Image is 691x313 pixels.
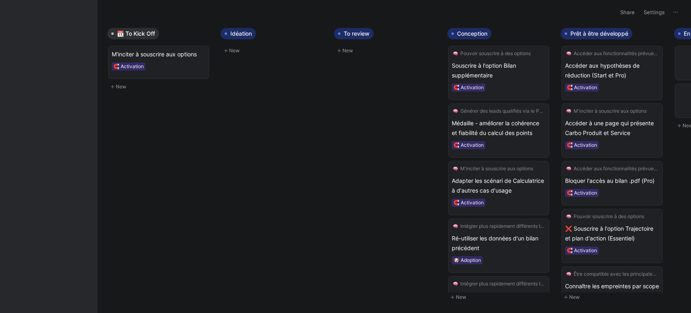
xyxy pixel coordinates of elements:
[574,107,646,115] span: M'inciter à souscrire aux options
[565,281,659,301] span: Connaître les empreintes par scope des actions de réduction
[567,247,597,255] div: 🧲 Activation
[566,51,571,56] img: 🧠
[221,28,256,39] button: Idéation
[565,107,648,115] button: 🧠M'inciter à souscrire aux options
[344,30,370,38] span: To review
[448,46,549,100] a: 🧠Pouvoir souscrire à des optionsSouscrire à l'option Bilan supplémentaire🧲 Activation
[452,107,546,115] button: 🧠Générer des leads qualifiés via le Produit
[617,6,638,18] button: Share
[557,24,671,306] div: Prêt à être développéNew
[567,189,597,197] div: 🧲 Activation
[565,118,659,138] span: Accéder à une page qui présente Carbo Produit et Service
[460,49,531,58] span: Pouvoir souscrire à des options
[561,103,663,158] a: 🧠M'inciter à souscrire aux optionsAccéder à une page qui présente Carbo Produit et Service🧲 Activ...
[453,199,484,207] div: 🧲 Activation
[334,46,441,56] button: New
[104,24,217,96] div: 📆 To Kick OffNew
[112,49,206,59] span: M'inciter à souscrire aux options
[221,46,327,56] button: New
[574,270,658,278] span: Être compatible avec les principales démarches environnementales
[561,46,663,100] a: 🧠Accéder aux fonctionnalités prévues dans les forfaits actualisésAccéder aux hypothèses de réduct...
[453,256,481,264] div: 🐶 Adoption
[565,176,659,186] span: Bloquer l'accès au bilan .pdf (Pro)
[565,212,645,221] button: 🧠Pouvoir souscrire à des options
[561,292,668,302] button: New
[460,165,533,173] span: M'inciter à souscrire aux options
[113,62,144,71] div: 🧲 Activation
[230,30,252,38] span: Idéation
[452,280,546,288] button: 🧠Intégrer plus rapidement différents types de données à la plateforme
[565,224,659,243] span: ❌ Souscrire à l'option Trajectoire et plan d'action (Essentiel)
[567,141,597,149] div: 🧲 Activation
[566,166,571,171] img: 🧠
[334,28,374,39] button: To review
[453,141,484,149] div: 🧲 Activation
[452,176,546,195] span: Adapter les scénari de Calculatrice à d'autres cas d'usage
[117,30,155,38] span: 📆 To Kick Off
[452,49,532,58] button: 🧠Pouvoir souscrire à des options
[452,118,546,138] span: Médaille - améliorer la cohérence et fiabilité du calcul des points
[452,222,546,230] button: 🧠Intégrer plus rapidement différents types de données à la plateforme
[566,272,571,277] img: 🧠
[565,61,659,80] span: Accéder aux hypothèses de réduction (Start et Pro)
[574,212,644,221] span: Pouvoir souscrire à des options
[452,234,546,253] span: Ré-utiliser les données d'un bilan précédent
[561,161,663,206] a: 🧠Accéder aux fonctionnalités prévues dans les forfaits actualisésBloquer l'accès au bilan .pdf (P...
[448,219,549,273] a: 🧠Intégrer plus rapidement différents types de données à la plateformeRé-utiliser les données d'un...
[460,107,544,115] span: Générer des leads qualifiés via le Produit
[448,161,549,215] a: 🧠M'inciter à souscrire aux optionsAdapter les scénari de Calculatrice à d'autres cas d'usage🧲 Act...
[107,82,214,92] button: New
[453,84,484,92] div: 🧲 Activation
[570,30,628,38] span: Prêt à être développé
[574,165,658,173] span: Accéder aux fonctionnalités prévues dans les forfaits actualisés
[566,214,571,219] img: 🧠
[108,46,209,79] a: M'inciter à souscrire aux options🧲 Activation
[453,281,458,286] img: 🧠
[453,166,458,171] img: 🧠
[457,30,487,38] span: Conception
[453,224,458,229] img: 🧠
[567,84,597,92] div: 🧲 Activation
[331,24,444,60] div: To reviewNew
[640,6,668,18] button: Settings
[565,270,659,278] button: 🧠Être compatible avec les principales démarches environnementales
[447,28,491,39] button: Conception
[561,28,632,39] button: Prêt à être développé
[453,109,458,114] img: 🧠
[444,24,557,306] div: ConceptionNew
[565,49,659,58] button: 🧠Accéder aux fonctionnalités prévues dans les forfaits actualisés
[448,103,549,158] a: 🧠Générer des leads qualifiés via le ProduitMédaille - améliorer la cohérence et fiabilité du calc...
[447,292,554,302] button: New
[107,28,159,39] button: 📆 To Kick Off
[452,61,546,80] span: Souscrire à l'option Bilan supplémentaire
[460,280,544,288] span: Intégrer plus rapidement différents types de données à la plateforme
[565,165,659,173] button: 🧠Accéder aux fonctionnalités prévues dans les forfaits actualisés
[561,209,663,263] a: 🧠Pouvoir souscrire à des options❌ Souscrire à l'option Trajectoire et plan d'action (Essentiel)🧲 ...
[566,109,571,114] img: 🧠
[453,51,458,56] img: 🧠
[217,24,331,60] div: IdéationNew
[460,222,544,230] span: Intégrer plus rapidement différents types de données à la plateforme
[574,49,658,58] span: Accéder aux fonctionnalités prévues dans les forfaits actualisés
[452,165,534,173] button: 🧠M'inciter à souscrire aux options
